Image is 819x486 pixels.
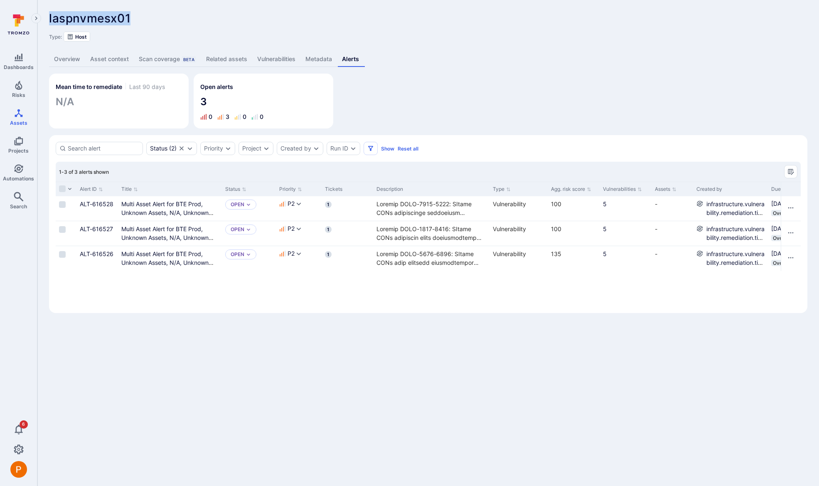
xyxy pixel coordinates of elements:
[246,227,251,232] button: Expand dropdown
[288,200,295,208] span: P2
[773,235,794,241] span: Overdue
[8,148,29,154] span: Projects
[600,196,652,221] div: Cell for Vulnerabilities
[80,186,103,192] button: Sort by Alert ID
[696,185,765,193] div: Created by
[280,145,311,152] button: Created by
[201,52,252,67] a: Related assets
[150,145,177,152] button: Status(2)
[773,210,794,216] span: Overdue
[489,221,548,246] div: Cell for Type
[10,461,27,478] div: Peter Baker
[276,196,322,221] div: Cell for Priority
[231,201,244,208] button: Open
[325,185,370,193] div: Tickets
[76,246,118,271] div: Cell for Alert ID
[225,145,231,152] button: Expand dropdown
[31,13,41,23] button: Expand navigation menu
[322,221,373,246] div: Cell for Tickets
[56,196,76,221] div: Cell for selection
[279,224,295,233] button: P2
[373,246,489,271] div: Cell for Description
[49,52,807,67] div: Asset tabs
[204,145,223,152] button: Priority
[706,200,765,234] a: infrastructure.vulnerability.remediation.ticket-list-group-by-project-cve
[600,246,652,271] div: Cell for Vulnerabilities
[121,250,214,284] a: Multi Asset Alert for BTE Prod, Unknown Assets, N/A, Unknown Assets - CVE-2025-22224 (ALT-616526)
[59,201,66,208] span: Select row
[3,175,34,182] span: Automations
[20,420,28,429] span: 6
[121,225,214,259] a: Multi Asset Alert for BTE Prod, Unknown Assets, N/A, Unknown Assets - CVE-2025-22225 (ALT-616527)
[706,225,765,259] a: infrastructure.vulnerability.remediation.ticket-list-group-by-project-cve
[551,186,591,192] button: Sort by Agg. risk score
[337,52,364,67] a: Alerts
[231,251,244,258] button: Open
[771,249,798,258] button: [DATE]
[231,226,244,233] p: Open
[784,226,797,239] button: Row actions menu
[139,55,196,63] div: Scan coverage
[773,260,794,266] span: Overdue
[33,15,39,22] i: Expand navigation menu
[373,196,489,221] div: Cell for Description
[59,226,66,233] span: Select row
[330,145,348,152] button: Run ID
[260,113,263,120] div: 0
[781,246,801,271] div: Cell for
[118,196,222,221] div: Cell for Title
[313,145,320,152] button: Expand dropdown
[10,461,27,478] img: ACg8ocICMCW9Gtmm-eRbQDunRucU07-w0qv-2qX63v-oG-s=s96-c
[222,246,276,271] div: Cell for Status
[325,201,332,208] span: 1
[600,221,652,246] div: Cell for Vulnerabilities
[276,246,322,271] div: Cell for Priority
[784,201,797,215] button: Row actions menu
[200,95,327,109] span: 3
[252,52,300,67] a: Vulnerabilities
[225,186,246,192] button: Sort by Status
[288,249,295,258] span: P2
[489,196,548,221] div: Cell for Type
[493,186,511,192] button: Sort by Type
[187,145,193,152] button: Expand dropdown
[603,186,642,192] button: Sort by Vulnerabilities
[373,221,489,246] div: Cell for Description
[398,146,418,152] button: Reset all
[182,56,196,63] div: Beta
[781,196,801,221] div: Cell for
[652,196,693,221] div: Cell for Assets
[376,200,486,217] div: Loremip DOLO-7915-5222: SItame CONs adipiscinge seddoeiusm temporincidid (UTL-9951-58993) Etdolor...
[376,224,486,242] div: Loremip DOLO-1817-8416: SItame CONs adipiscin elits doeiusmodtemp (INC-0204-58459) Utlabor Etdolo...
[279,186,302,192] button: Sort by Priority
[288,224,295,233] span: P2
[49,34,62,40] span: Type:
[56,95,182,109] span: N/A
[295,225,302,232] button: Expand dropdown
[603,250,607,257] a: 5
[85,52,134,67] a: Asset context
[693,221,768,246] div: Cell for Created by
[322,196,373,221] div: Cell for Tickets
[10,203,27,210] span: Search
[150,145,177,152] div: ( 2 )
[295,250,302,257] button: Expand dropdown
[222,196,276,221] div: Cell for Status
[129,83,165,91] span: Last 90 days
[121,200,214,234] a: Multi Asset Alert for BTE Prod, Unknown Assets, N/A, Unknown Assets - CVE-2025-22226 (ALT-616528)
[693,196,768,221] div: Cell for Created by
[300,52,337,67] a: Metadata
[784,165,797,178] button: Manage columns
[242,145,261,152] div: Project
[222,221,276,246] div: Cell for Status
[771,250,790,257] span: [DATE]
[12,92,25,98] span: Risks
[325,251,332,258] span: 1
[56,83,122,91] span: Mean time to remediate
[784,251,797,264] button: Row actions menu
[276,221,322,246] div: Cell for Priority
